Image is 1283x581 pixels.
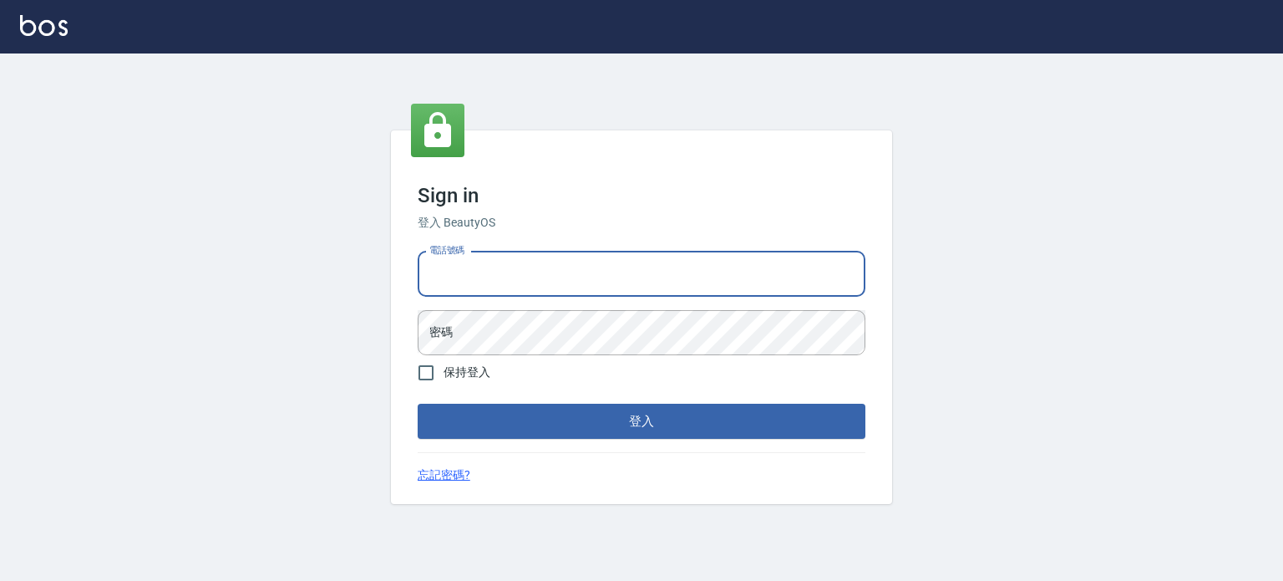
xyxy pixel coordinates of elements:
button: 登入 [418,404,865,439]
label: 電話號碼 [429,244,464,257]
a: 忘記密碼? [418,466,470,484]
img: Logo [20,15,68,36]
span: 保持登入 [444,364,490,381]
h3: Sign in [418,184,865,207]
h6: 登入 BeautyOS [418,214,865,232]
